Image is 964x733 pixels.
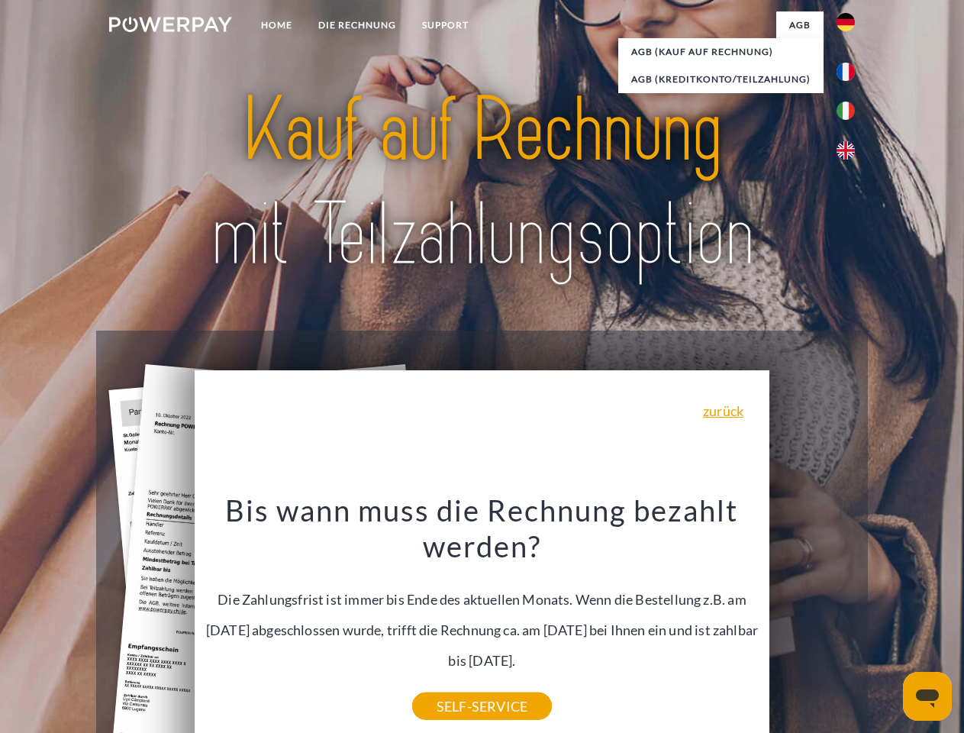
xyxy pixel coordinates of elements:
[248,11,305,39] a: Home
[837,141,855,160] img: en
[618,38,824,66] a: AGB (Kauf auf Rechnung)
[409,11,482,39] a: SUPPORT
[146,73,818,292] img: title-powerpay_de.svg
[412,693,552,720] a: SELF-SERVICE
[109,17,232,32] img: logo-powerpay-white.svg
[837,63,855,81] img: fr
[837,13,855,31] img: de
[776,11,824,39] a: agb
[618,66,824,93] a: AGB (Kreditkonto/Teilzahlung)
[903,672,952,721] iframe: Schaltfläche zum Öffnen des Messaging-Fensters
[305,11,409,39] a: DIE RECHNUNG
[204,492,761,706] div: Die Zahlungsfrist ist immer bis Ende des aktuellen Monats. Wenn die Bestellung z.B. am [DATE] abg...
[703,404,743,418] a: zurück
[837,102,855,120] img: it
[204,492,761,565] h3: Bis wann muss die Rechnung bezahlt werden?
